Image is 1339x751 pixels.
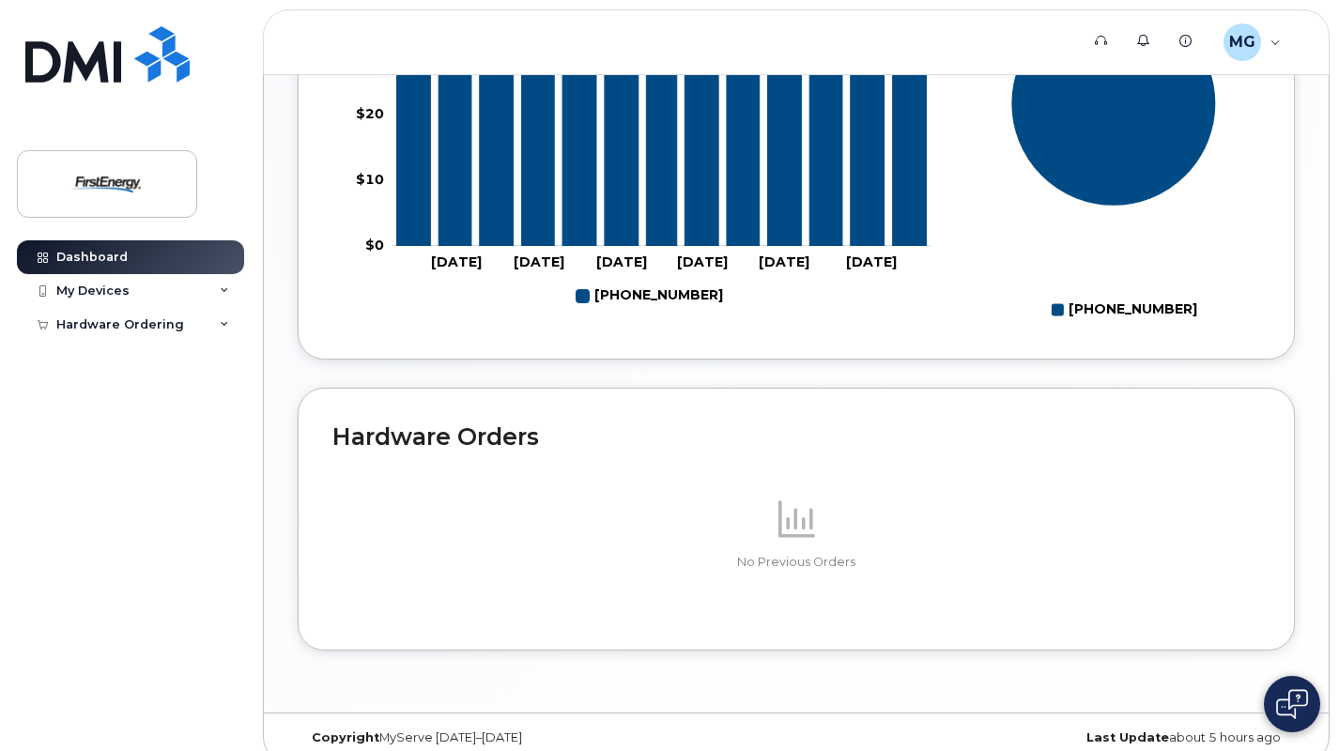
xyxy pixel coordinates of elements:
[1229,31,1255,54] span: MG
[365,236,384,253] tspan: $0
[677,253,728,270] tspan: [DATE]
[1051,295,1197,326] g: Legend
[1010,1,1216,326] g: Chart
[846,253,897,270] tspan: [DATE]
[432,253,483,270] tspan: [DATE]
[1276,689,1308,719] img: Open chat
[577,281,723,312] g: Legend
[1010,1,1216,207] g: Series
[332,554,1260,571] p: No Previous Orders
[514,253,564,270] tspan: [DATE]
[298,730,630,745] div: MyServe [DATE]–[DATE]
[332,422,1260,451] h2: Hardware Orders
[597,253,648,270] tspan: [DATE]
[1086,730,1169,744] strong: Last Update
[356,104,384,121] tspan: $20
[312,730,379,744] strong: Copyright
[577,281,723,312] g: 419-481-5942
[759,253,809,270] tspan: [DATE]
[356,170,384,187] tspan: $10
[1210,23,1294,61] div: Michael Galbraith II
[962,730,1295,745] div: about 5 hours ago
